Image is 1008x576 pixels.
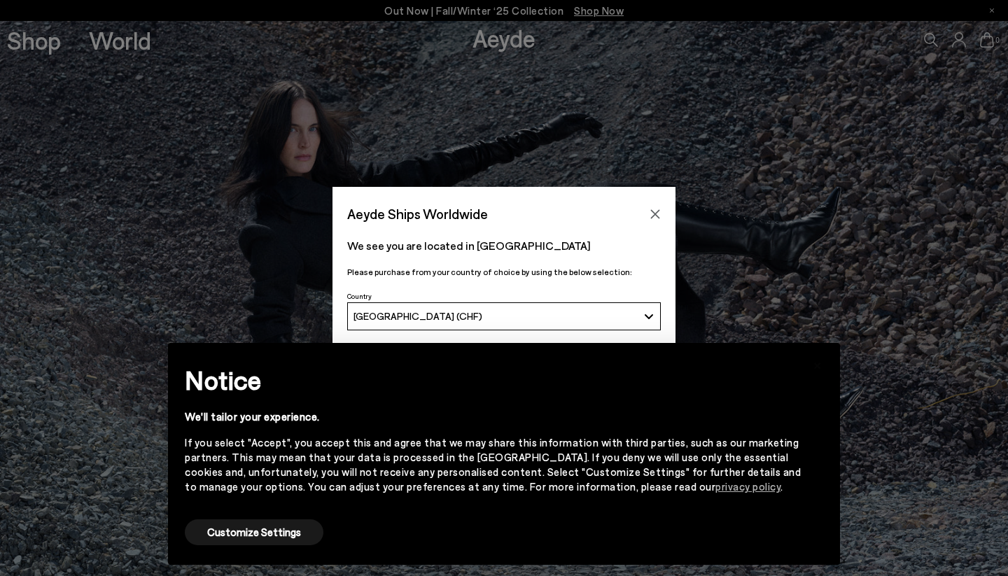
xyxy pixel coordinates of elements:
[185,519,323,545] button: Customize Settings
[185,409,801,424] div: We'll tailor your experience.
[801,347,834,381] button: Close this notice
[185,362,801,398] h2: Notice
[347,265,661,279] p: Please purchase from your country of choice by using the below selection:
[347,292,372,300] span: Country
[813,353,822,374] span: ×
[185,435,801,494] div: If you select "Accept", you accept this and agree that we may share this information with third p...
[715,480,780,493] a: privacy policy
[347,237,661,254] p: We see you are located in [GEOGRAPHIC_DATA]
[347,202,488,226] span: Aeyde Ships Worldwide
[645,204,666,225] button: Close
[353,310,482,322] span: [GEOGRAPHIC_DATA] (CHF)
